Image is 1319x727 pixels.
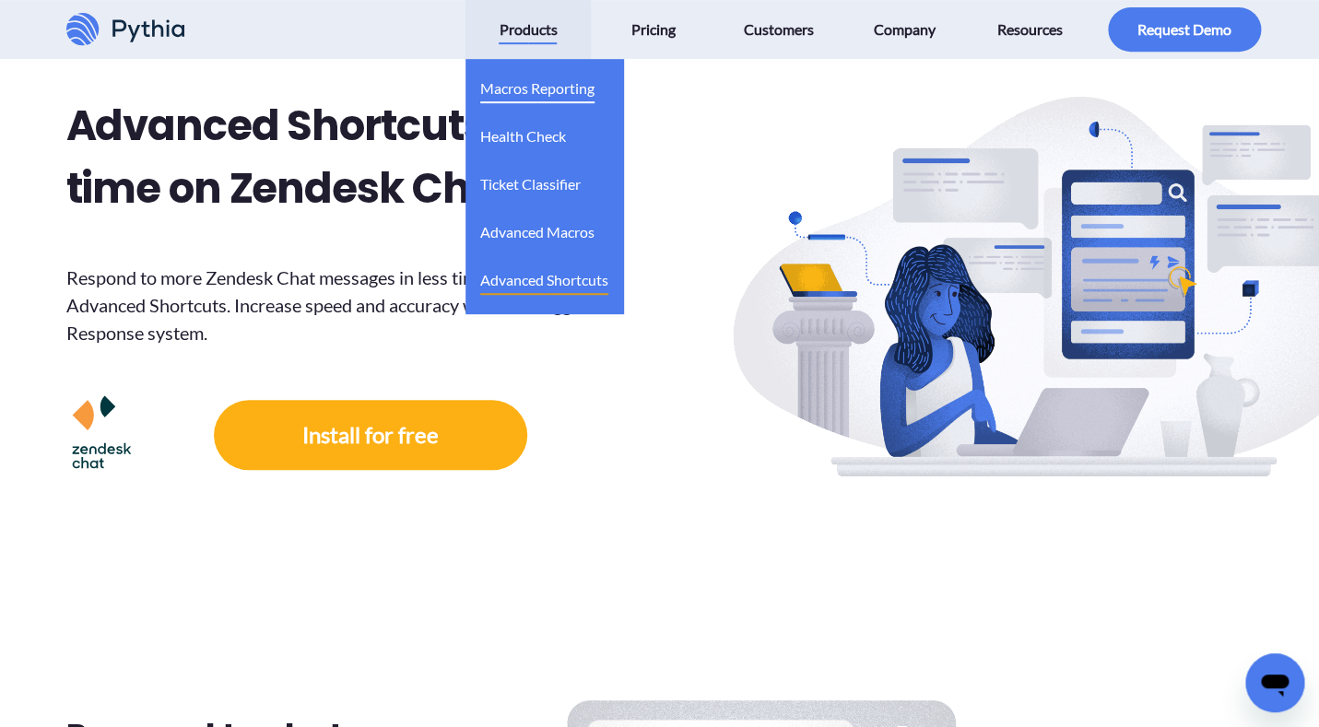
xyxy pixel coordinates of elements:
a: Advanced Macros [480,203,595,251]
span: Products [499,15,557,44]
span: Resources [997,15,1063,44]
h3: Respond to more Zendesk Chat messages in less time using Pythia's Advanced Shortcuts. Increase sp... [66,264,643,346]
a: Advanced Shortcuts [480,251,608,299]
span: Ticket Classifier [480,170,581,199]
span: Pricing [631,15,676,44]
iframe: Button to launch messaging window [1245,653,1304,712]
a: Ticket Classifier [480,155,581,203]
span: Customers [744,15,814,44]
span: Macros Reporting [480,74,595,103]
span: Health Check [480,122,566,151]
h2: Advanced Shortcuts: Save time on Zendesk Chat [66,95,643,219]
span: Company [874,15,936,44]
a: Macros Reporting [480,59,595,107]
span: Advanced Macros [480,217,595,247]
a: Health Check [480,107,566,155]
span: Advanced Shortcuts [480,265,608,295]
